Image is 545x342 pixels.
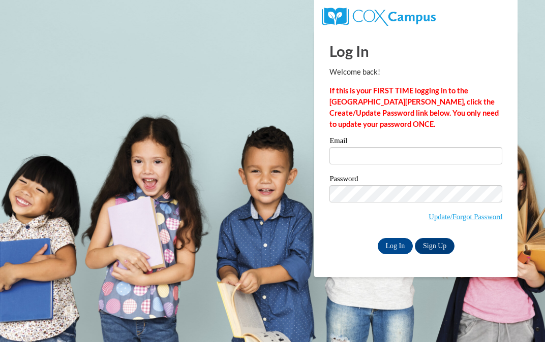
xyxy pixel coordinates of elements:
[329,137,502,147] label: Email
[329,86,499,128] strong: If this is your FIRST TIME logging in to the [GEOGRAPHIC_DATA][PERSON_NAME], click the Create/Upd...
[322,12,435,20] a: COX Campus
[429,213,502,221] a: Update/Forgot Password
[329,175,502,185] label: Password
[329,66,502,78] p: Welcome back!
[378,238,413,254] input: Log In
[329,41,502,61] h1: Log In
[415,238,455,254] a: Sign Up
[322,8,435,26] img: COX Campus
